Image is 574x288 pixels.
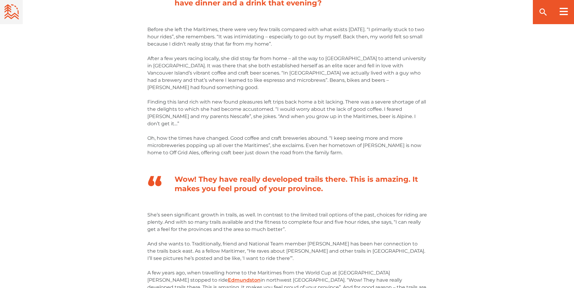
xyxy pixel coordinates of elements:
span: She’s seen significant growth in trails, as well. In contrast to the limited trail options of the... [147,212,427,232]
span: Before she left the Maritimes, there were very few trails compared with what exists [DATE]. “I pr... [147,27,424,47]
span: And she wants to. Traditionally, friend and National Team member [PERSON_NAME] has been her conne... [147,241,425,261]
a: Edmundston [228,277,261,283]
ion-icon: search [538,7,548,17]
span: Finding this land rich with new found pleasures left trips back home a bit lacking. There was a s... [147,99,426,126]
b: Wow! They have really developed trails there. This is amazing. It makes you feel proud of your pr... [175,175,418,193]
span: Oh, how the times have changed. Good coffee and craft breweries abound. “I keep seeing more and m... [147,135,421,155]
span: After a few years racing locally, she did stray far from home – all the way to [GEOGRAPHIC_DATA] ... [147,56,426,90]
